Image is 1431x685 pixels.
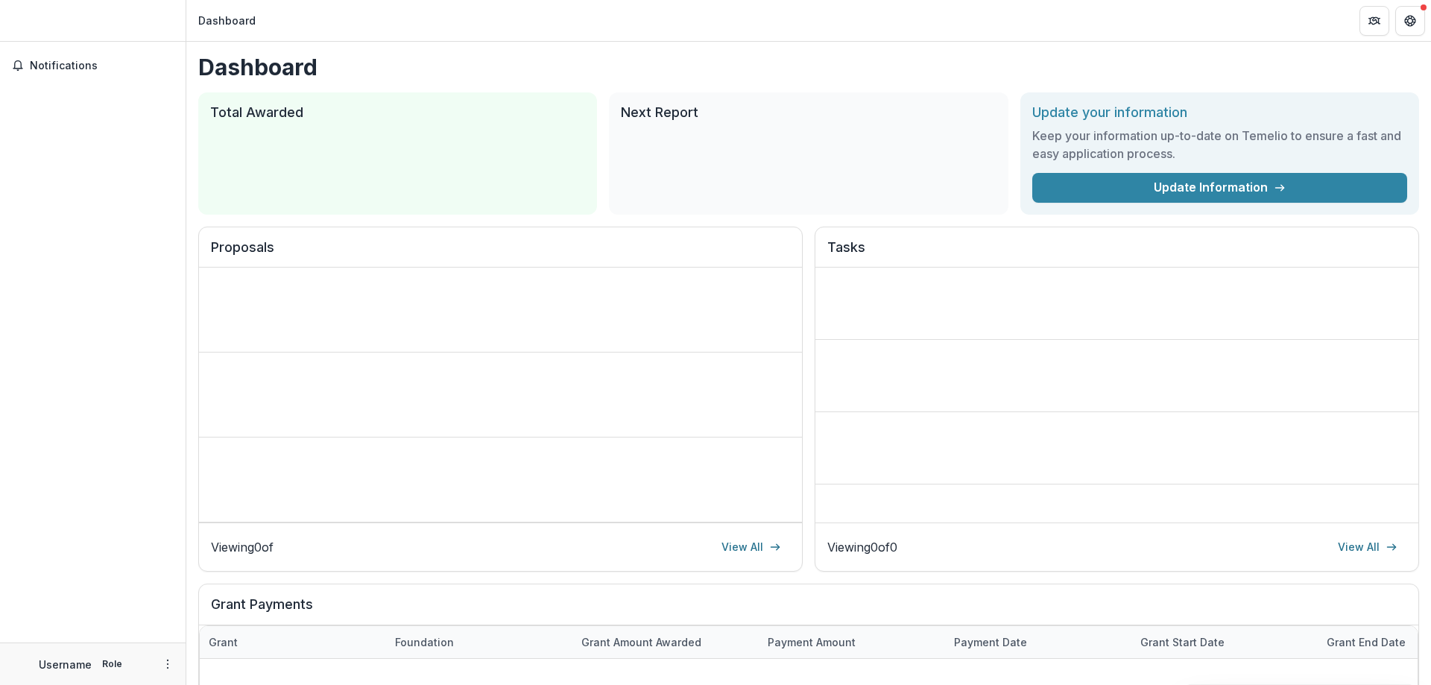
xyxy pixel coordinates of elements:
a: View All [713,535,790,559]
h2: Update your information [1032,104,1407,121]
p: Viewing 0 of [211,538,274,556]
a: Update Information [1032,173,1407,203]
p: Username [39,657,92,672]
h1: Dashboard [198,54,1419,81]
h3: Keep your information up-to-date on Temelio to ensure a fast and easy application process. [1032,127,1407,162]
h2: Next Report [621,104,996,121]
nav: breadcrumb [192,10,262,31]
button: Notifications [6,54,180,78]
h2: Total Awarded [210,104,585,121]
button: Partners [1359,6,1389,36]
p: Role [98,657,127,671]
button: Get Help [1395,6,1425,36]
button: More [159,655,177,673]
h2: Tasks [827,239,1406,268]
div: Dashboard [198,13,256,28]
h2: Grant Payments [211,596,1406,625]
a: View All [1329,535,1406,559]
h2: Proposals [211,239,790,268]
span: Notifications [30,60,174,72]
p: Viewing 0 of 0 [827,538,897,556]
